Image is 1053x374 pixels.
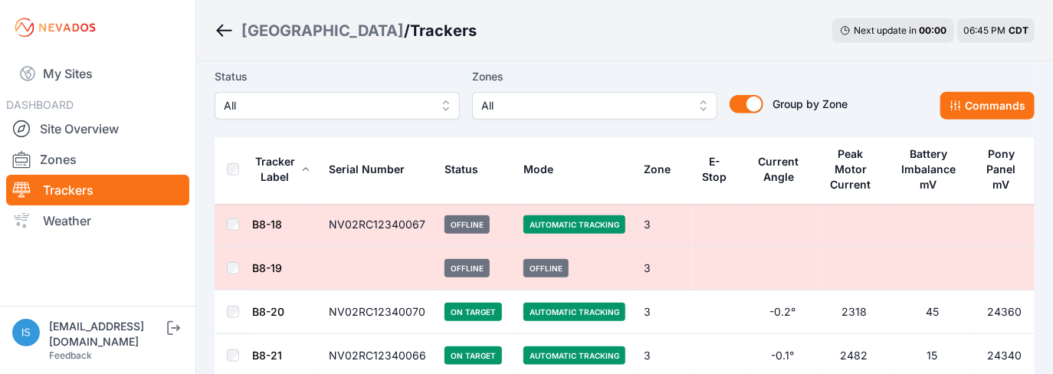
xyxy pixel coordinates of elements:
span: 06:45 PM [963,25,1005,36]
div: Zone [644,162,671,177]
div: Mode [523,162,553,177]
button: Status [444,151,490,188]
span: Offline [444,215,490,234]
div: Peak Motor Current [828,146,874,192]
td: 45 [890,290,975,334]
span: DASHBOARD [6,98,74,111]
span: / [404,20,410,41]
span: Automatic Tracking [523,215,625,234]
div: [EMAIL_ADDRESS][DOMAIN_NAME] [49,319,164,349]
td: -0.2° [747,290,818,334]
span: All [224,97,429,115]
button: All [215,92,460,120]
button: Peak Motor Current [828,136,881,203]
div: Current Angle [756,154,801,185]
a: B8-20 [252,305,284,318]
span: On Target [444,346,502,365]
td: NV02RC12340070 [320,290,435,334]
a: Feedback [49,349,92,361]
td: 3 [635,247,692,290]
td: 3 [635,290,692,334]
td: 3 [635,203,692,247]
button: Tracker Label [252,143,310,195]
a: Site Overview [6,113,189,144]
button: Serial Number [329,151,417,188]
button: Zone [644,151,683,188]
a: Trackers [6,175,189,205]
span: Automatic Tracking [523,346,625,365]
button: Current Angle [756,143,809,195]
span: On Target [444,303,502,321]
label: Zones [472,67,717,86]
a: B8-21 [252,349,282,362]
a: B8-18 [252,218,282,231]
div: Serial Number [329,162,405,177]
a: B8-19 [252,261,282,274]
span: Next update in [854,25,917,36]
nav: Breadcrumb [215,11,477,51]
td: 2318 [818,290,890,334]
td: NV02RC12340067 [320,203,435,247]
div: 00 : 00 [919,25,946,37]
span: Group by Zone [773,97,848,110]
button: E-Stop [701,143,738,195]
a: Weather [6,205,189,236]
a: Zones [6,144,189,175]
div: Pony Panel mV [984,146,1019,192]
div: Status [444,162,478,177]
h3: Trackers [410,20,477,41]
img: iswagart@prim.com [12,319,40,346]
span: Offline [444,259,490,277]
span: All [481,97,687,115]
td: 24360 [975,290,1035,334]
div: E-Stop [701,154,728,185]
button: All [472,92,717,120]
a: My Sites [6,55,189,92]
img: Nevados [12,15,98,40]
div: Battery Imbalance mV [899,146,958,192]
a: [GEOGRAPHIC_DATA] [241,20,404,41]
button: Commands [940,92,1035,120]
button: Pony Panel mV [984,136,1025,203]
div: Tracker Label [252,154,298,185]
span: Offline [523,259,569,277]
span: CDT [1009,25,1028,36]
span: Automatic Tracking [523,303,625,321]
button: Battery Imbalance mV [899,136,966,203]
button: Mode [523,151,566,188]
label: Status [215,67,460,86]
